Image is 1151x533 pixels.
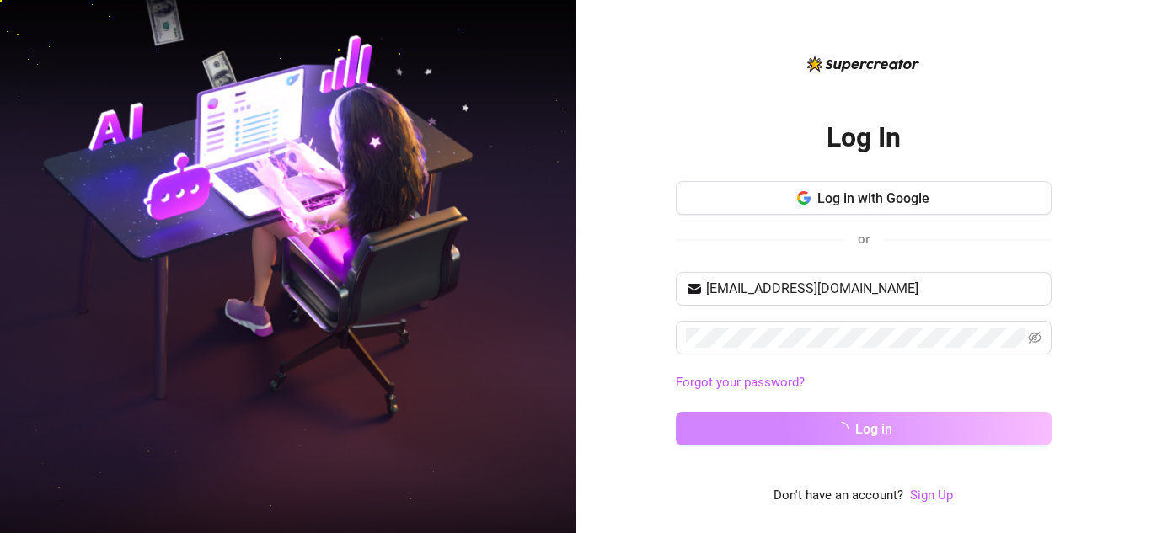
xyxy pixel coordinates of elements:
button: Log in [676,412,1052,445]
span: or [858,232,870,247]
span: loading [834,421,849,436]
h2: Log In [827,120,901,155]
span: Don't have an account? [774,486,903,506]
a: Sign Up [910,486,953,506]
a: Sign Up [910,488,953,503]
input: Your email [706,279,1041,299]
span: Log in [855,421,892,437]
a: Forgot your password? [676,375,805,390]
span: Log in with Google [817,190,929,206]
a: Forgot your password? [676,373,1052,393]
img: logo-BBDzfeDw.svg [807,56,919,72]
button: Log in with Google [676,181,1052,215]
span: eye-invisible [1028,331,1041,344]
